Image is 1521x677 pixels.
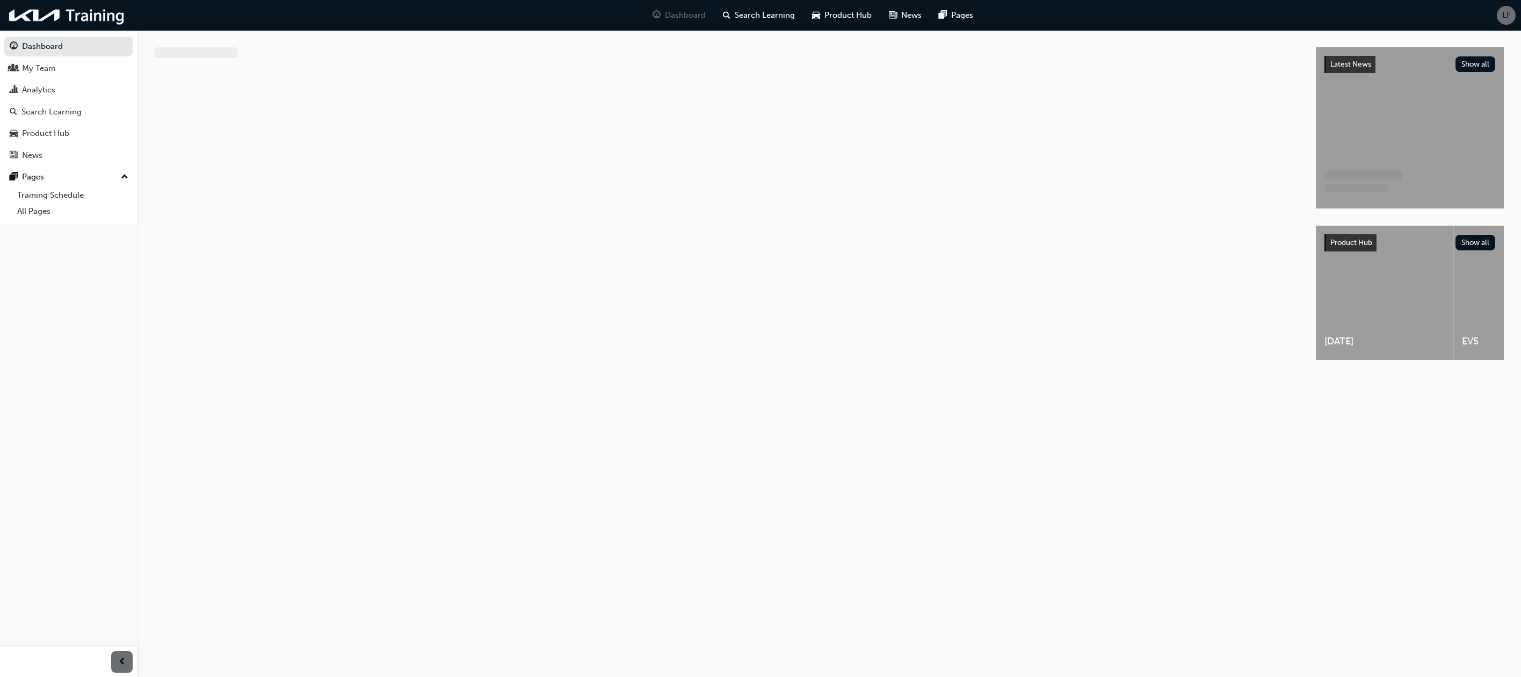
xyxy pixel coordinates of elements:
span: Latest News [1330,60,1371,69]
span: pages-icon [10,172,18,182]
span: car-icon [812,9,820,22]
span: Search Learning [735,9,795,21]
a: car-iconProduct Hub [803,4,880,26]
span: LF [1502,9,1511,21]
button: Pages [4,167,133,187]
div: Search Learning [21,106,82,118]
span: guage-icon [653,9,661,22]
span: search-icon [723,9,730,22]
span: Dashboard [665,9,706,21]
div: Product Hub [22,127,69,140]
img: kia-training [5,4,129,26]
a: [DATE] [1316,226,1453,360]
a: Product HubShow all [1324,234,1495,251]
span: Product Hub [1330,238,1372,247]
span: car-icon [10,129,18,139]
a: news-iconNews [880,4,930,26]
div: My Team [22,62,56,75]
span: guage-icon [10,42,18,52]
a: Search Learning [4,102,133,122]
a: Product Hub [4,124,133,143]
span: news-icon [10,151,18,161]
span: Product Hub [824,9,872,21]
a: Training Schedule [13,187,133,204]
span: Pages [951,9,973,21]
button: Show all [1455,235,1496,250]
span: News [901,9,922,21]
button: Show all [1455,56,1496,72]
a: pages-iconPages [930,4,982,26]
a: search-iconSearch Learning [714,4,803,26]
button: LF [1497,6,1516,25]
span: pages-icon [939,9,947,22]
span: news-icon [889,9,897,22]
span: [DATE] [1324,335,1444,348]
a: Dashboard [4,37,133,56]
div: Pages [22,171,44,183]
a: News [4,146,133,165]
a: guage-iconDashboard [644,4,714,26]
button: DashboardMy TeamAnalyticsSearch LearningProduct HubNews [4,34,133,167]
span: up-icon [121,170,128,184]
a: Analytics [4,80,133,100]
span: prev-icon [118,656,126,669]
a: All Pages [13,203,133,220]
span: search-icon [10,107,17,117]
a: Latest NewsShow all [1324,56,1495,73]
span: people-icon [10,64,18,74]
span: chart-icon [10,85,18,95]
div: News [22,149,42,162]
div: Analytics [22,84,55,96]
a: My Team [4,59,133,78]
